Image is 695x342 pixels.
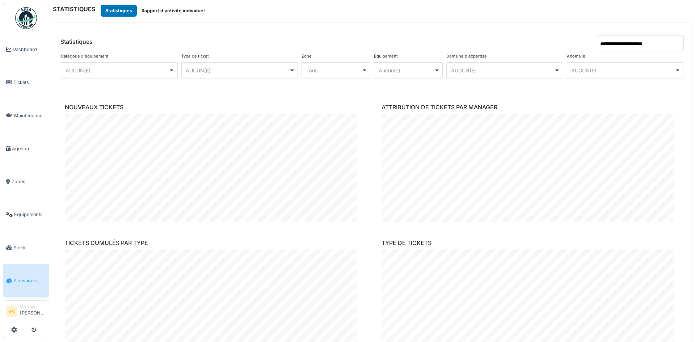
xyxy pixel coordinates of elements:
[65,104,363,111] h6: NOUVEAUX TICKETS
[13,277,46,284] span: Statistiques
[6,306,17,317] li: VV
[6,304,46,321] a: VV Manager[PERSON_NAME]
[3,66,49,99] a: Tickets
[451,67,555,74] div: AUCUN(E)
[181,53,209,59] label: Type de ticket
[20,304,46,309] div: Manager
[13,79,46,86] span: Tickets
[302,53,312,59] label: Zone
[382,104,679,111] h6: ATTRIBUTION DE TICKETS PAR MANAGER
[3,264,49,297] a: Statistiques
[3,99,49,132] a: Maintenance
[379,67,434,74] div: Aucun(e)
[567,53,585,59] label: Anomalie
[14,112,46,119] span: Maintenance
[66,67,169,74] div: AUCUN(E)
[3,198,49,231] a: Équipements
[571,67,675,74] div: AUCUN(E)
[12,178,46,185] span: Zones
[61,53,109,59] label: Catégorie d'équipement
[15,7,37,29] img: Badge_color-CXgf-gQk.svg
[382,240,679,246] h6: TYPE DE TICKETS
[374,53,398,59] label: Équipement
[13,46,46,53] span: Dashboard
[3,165,49,198] a: Zones
[306,67,362,74] div: Tous
[20,304,46,319] li: [PERSON_NAME]
[65,240,363,246] h6: TICKETS CUMULÉS PAR TYPE
[53,6,95,13] h6: STATISTIQUES
[3,231,49,264] a: Stock
[3,33,49,66] a: Dashboard
[12,145,46,152] span: Agenda
[60,38,93,45] h6: Statistiques
[186,67,289,74] div: AUCUN(E)
[101,5,137,17] button: Statistiques
[14,211,46,218] span: Équipements
[13,244,46,251] span: Stock
[3,132,49,165] a: Agenda
[137,5,209,17] button: Rapport d'activité individuel
[446,53,487,59] label: Domaine d'expertise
